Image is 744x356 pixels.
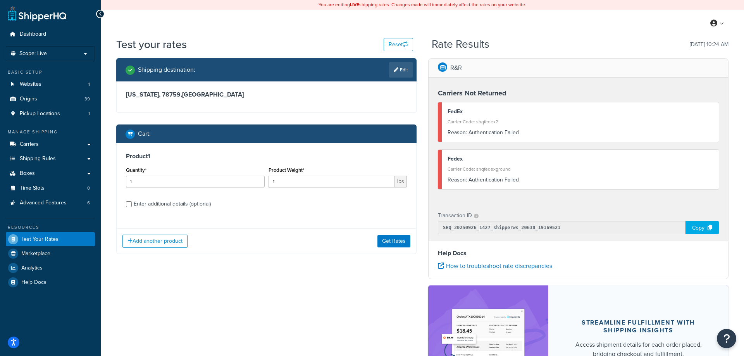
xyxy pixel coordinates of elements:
[438,261,552,270] a: How to troubleshoot rate discrepancies
[269,176,395,187] input: 0.00
[20,156,56,162] span: Shipping Rules
[88,111,90,117] span: 1
[19,50,47,57] span: Scope: Live
[448,127,713,138] div: Authentication Failed
[6,92,95,106] a: Origins39
[6,196,95,210] li: Advanced Features
[126,91,407,99] h3: [US_STATE], 78759 , [GEOGRAPHIC_DATA]
[116,37,187,52] h1: Test your rates
[269,167,304,173] label: Product Weight*
[20,141,39,148] span: Carriers
[448,128,467,137] span: Reason:
[126,167,146,173] label: Quantity*
[138,130,151,137] h2: Cart :
[350,1,359,8] b: LIVE
[20,185,45,192] span: Time Slots
[21,279,46,286] span: Help Docs
[6,107,95,121] li: Pickup Locations
[438,249,719,258] h4: Help Docs
[6,129,95,135] div: Manage Shipping
[21,265,43,271] span: Analytics
[6,27,95,41] a: Dashboard
[567,319,710,334] div: Streamline Fulfillment with Shipping Insights
[450,62,462,73] p: R&R
[448,176,467,184] span: Reason:
[6,69,95,76] div: Basic Setup
[20,200,67,206] span: Advanced Features
[377,235,410,247] button: Get Rates
[88,81,90,88] span: 1
[87,200,90,206] span: 6
[448,154,713,164] div: Fedex
[134,199,211,209] div: Enter additional details (optional)
[6,137,95,152] a: Carriers
[438,88,506,98] strong: Carriers Not Returned
[6,224,95,231] div: Resources
[21,251,50,257] span: Marketplace
[6,275,95,289] a: Help Docs
[6,92,95,106] li: Origins
[20,81,41,88] span: Websites
[384,38,413,51] button: Reset
[84,96,90,102] span: 39
[6,261,95,275] a: Analytics
[6,232,95,246] a: Test Your Rates
[685,221,719,234] div: Copy
[6,77,95,92] li: Websites
[690,39,728,50] p: [DATE] 10:24 AM
[126,152,407,160] h3: Product 1
[6,196,95,210] a: Advanced Features6
[432,38,489,50] h2: Rate Results
[389,62,413,78] a: Edit
[6,107,95,121] a: Pickup Locations1
[395,176,407,187] span: lbs
[6,152,95,166] a: Shipping Rules
[6,166,95,181] a: Boxes
[20,31,46,38] span: Dashboard
[126,201,132,207] input: Enter additional details (optional)
[20,170,35,177] span: Boxes
[20,96,37,102] span: Origins
[126,176,265,187] input: 0
[21,236,59,243] span: Test Your Rates
[87,185,90,192] span: 0
[6,77,95,92] a: Websites1
[6,247,95,261] a: Marketplace
[20,111,60,117] span: Pickup Locations
[438,210,472,221] p: Transaction ID
[448,116,713,127] div: Carrier Code: shqfedex2
[448,175,713,185] div: Authentication Failed
[122,235,188,248] button: Add another product
[6,181,95,195] li: Time Slots
[138,66,195,73] h2: Shipping destination :
[448,164,713,175] div: Carrier Code: shqfedexground
[6,181,95,195] a: Time Slots0
[448,106,713,117] div: FedEx
[717,329,736,348] button: Open Resource Center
